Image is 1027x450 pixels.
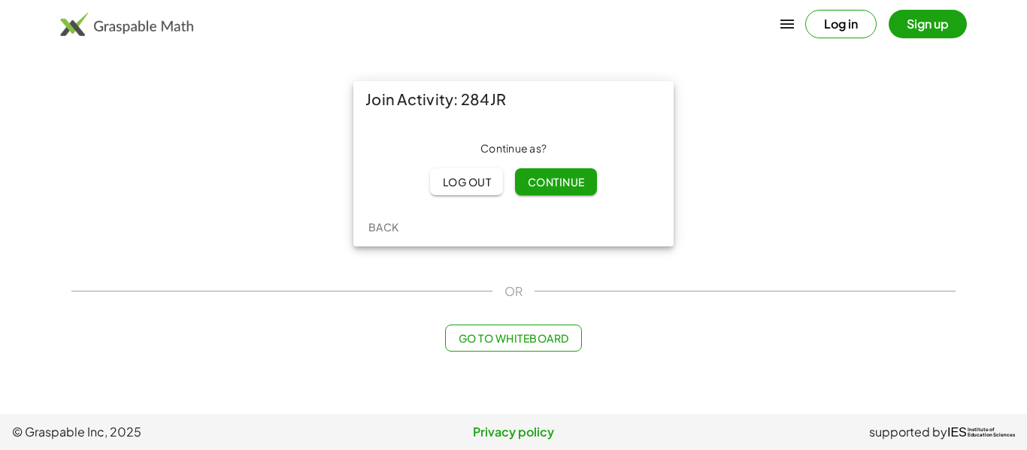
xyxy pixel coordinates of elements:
span: © Graspable Inc, 2025 [12,423,347,441]
button: Log in [805,10,877,38]
a: IESInstitute ofEducation Sciences [947,423,1015,441]
button: Back [359,213,407,240]
span: Back [368,220,398,234]
button: Go to Whiteboard [445,325,581,352]
span: Institute of Education Sciences [968,427,1015,438]
span: supported by [869,423,947,441]
a: Privacy policy [347,423,681,441]
button: Continue [515,168,596,195]
span: IES [947,425,967,439]
div: Join Activity: 284JR [353,81,674,117]
span: Continue [527,175,584,189]
button: Sign up [889,10,967,38]
button: Log out [430,168,503,195]
span: Log out [442,175,491,189]
span: OR [504,282,523,301]
div: Continue as ? [365,141,662,156]
span: Go to Whiteboard [458,331,568,345]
